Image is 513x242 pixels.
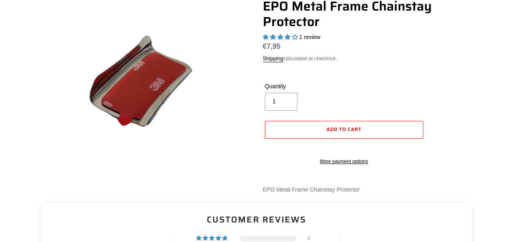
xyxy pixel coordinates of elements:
[263,42,281,50] span: €7,95
[299,34,320,40] span: 1 review
[265,121,423,139] button: Add to cart
[265,82,342,91] label: Quantity
[327,125,361,133] span: Add to cart
[263,185,478,194] div: EPO Metal Frame Chainstay Protector
[263,55,284,62] a: Shipping
[265,158,423,165] a: More payment options
[263,34,299,40] span: 4.00 stars
[48,214,465,225] h2: Customer Reviews
[263,55,478,63] div: calculated at checkout.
